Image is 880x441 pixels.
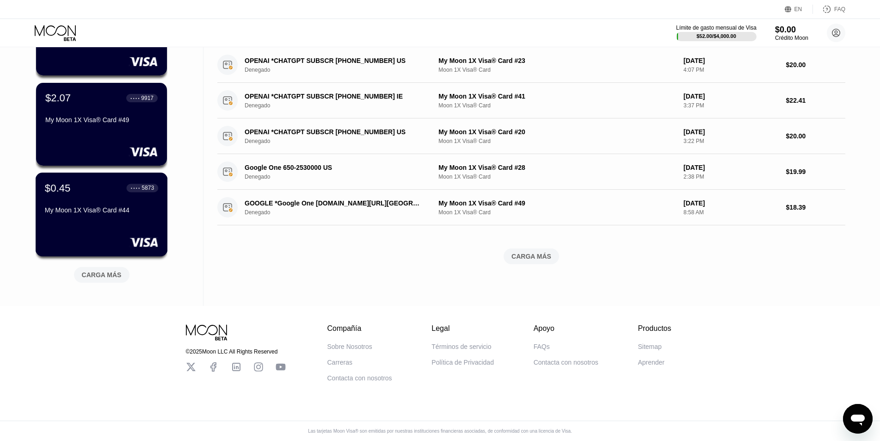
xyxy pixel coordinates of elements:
[431,324,494,333] div: Legal
[676,25,757,31] div: Límite de gasto mensual de Visa
[683,199,778,207] div: [DATE]
[67,263,136,283] div: CARGA MÁS
[245,199,424,207] div: GOOGLE *Google One [DOMAIN_NAME][URL][GEOGRAPHIC_DATA]
[534,343,550,350] div: FAQs
[327,359,352,366] div: Carreras
[438,174,676,180] div: Moon 1X Visa® Card
[245,138,437,144] div: Denegado
[834,6,845,12] div: FAQ
[245,128,424,136] div: OPENAI *CHATGPT SUBSCR [PHONE_NUMBER] US
[186,348,286,355] div: © 2025 Moon LLC All Rights Reserved
[683,174,778,180] div: 2:38 PM
[786,132,845,140] div: $20.00
[683,57,778,64] div: [DATE]
[438,67,676,73] div: Moon 1X Visa® Card
[141,95,154,101] div: 9917
[638,343,661,350] div: Sitemap
[245,164,424,171] div: Google One 650-2530000 US
[786,61,845,68] div: $20.00
[438,93,676,100] div: My Moon 1X Visa® Card #41
[786,168,845,175] div: $19.99
[683,209,778,216] div: 8:58 AM
[45,206,158,214] div: My Moon 1X Visa® Card #44
[438,128,676,136] div: My Moon 1X Visa® Card #20
[786,97,845,104] div: $22.41
[217,190,845,225] div: GOOGLE *Google One [DOMAIN_NAME][URL][GEOGRAPHIC_DATA]DenegadoMy Moon 1X Visa® Card #49Moon 1X Vi...
[676,25,757,41] div: Límite de gasto mensual de Visa$52.00/$4,000.00
[245,67,437,73] div: Denegado
[131,186,140,189] div: ● ● ● ●
[775,35,808,41] div: Crédito Moon
[696,33,736,39] div: $52.00 / $4,000.00
[431,343,491,350] div: Términos de servicio
[142,185,154,191] div: 5873
[534,359,598,366] div: Contacta con nosotros
[511,252,551,261] div: CARGA MÁS
[683,93,778,100] div: [DATE]
[245,102,437,109] div: Denegado
[534,324,598,333] div: Apoyo
[327,324,392,333] div: Compañía
[438,199,676,207] div: My Moon 1X Visa® Card #49
[843,404,873,434] iframe: Botón para iniciar la ventana de mensajería
[638,359,665,366] div: Aprender
[431,359,494,366] div: Política de Privacidad
[775,25,808,41] div: $0.00Crédito Moon
[82,271,122,279] div: CARGA MÁS
[438,102,676,109] div: Moon 1X Visa® Card
[327,343,372,350] div: Sobre Nosotros
[438,138,676,144] div: Moon 1X Visa® Card
[217,248,845,264] div: CARGA MÁS
[775,25,808,35] div: $0.00
[438,164,676,171] div: My Moon 1X Visa® Card #28
[327,374,392,382] div: Contacta con nosotros
[438,209,676,216] div: Moon 1X Visa® Card
[245,93,424,100] div: OPENAI *CHATGPT SUBSCR [PHONE_NUMBER] IE
[786,204,845,211] div: $18.39
[683,164,778,171] div: [DATE]
[245,57,424,64] div: OPENAI *CHATGPT SUBSCR [PHONE_NUMBER] US
[217,154,845,190] div: Google One 650-2530000 USDenegadoMy Moon 1X Visa® Card #28Moon 1X Visa® Card[DATE]2:38 PM$19.99
[683,67,778,73] div: 4:07 PM
[794,6,802,12] div: EN
[36,173,167,256] div: $0.45● ● ● ●5873My Moon 1X Visa® Card #44
[36,83,167,166] div: $2.07● ● ● ●9917My Moon 1X Visa® Card #49
[638,324,671,333] div: Productos
[683,138,778,144] div: 3:22 PM
[130,97,140,99] div: ● ● ● ●
[245,209,437,216] div: Denegado
[45,182,71,194] div: $0.45
[45,92,71,104] div: $2.07
[813,5,845,14] div: FAQ
[438,57,676,64] div: My Moon 1X Visa® Card #23
[45,116,158,124] div: My Moon 1X Visa® Card #49
[683,102,778,109] div: 3:37 PM
[217,118,845,154] div: OPENAI *CHATGPT SUBSCR [PHONE_NUMBER] USDenegadoMy Moon 1X Visa® Card #20Moon 1X Visa® Card[DATE]...
[683,128,778,136] div: [DATE]
[217,83,845,118] div: OPENAI *CHATGPT SUBSCR [PHONE_NUMBER] IEDenegadoMy Moon 1X Visa® Card #41Moon 1X Visa® Card[DATE]...
[217,47,845,83] div: OPENAI *CHATGPT SUBSCR [PHONE_NUMBER] USDenegadoMy Moon 1X Visa® Card #23Moon 1X Visa® Card[DATE]...
[301,429,579,434] div: Las tarjetas Moon Visa® son emitidas por nuestras instituciones financieras asociadas, de conform...
[785,5,813,14] div: EN
[245,174,437,180] div: Denegado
